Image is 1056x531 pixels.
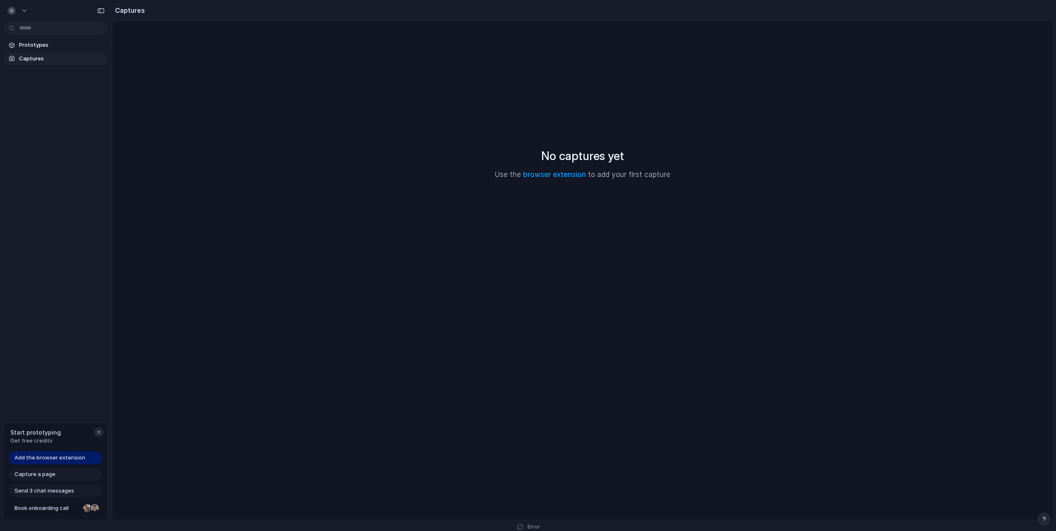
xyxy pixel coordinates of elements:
span: Capture a page [14,470,55,478]
span: Send 3 chat messages [14,487,74,495]
span: Get free credits [10,437,61,445]
a: browser extension [523,170,586,179]
a: Captures [4,53,108,65]
a: Prototypes [4,39,108,51]
span: Prototypes [19,41,104,49]
h2: Captures [112,5,145,15]
span: Error [528,523,540,531]
span: Book onboarding call [14,504,80,512]
h2: No captures yet [541,147,624,165]
div: Christian Iacullo [90,503,100,513]
span: Start prototyping [10,428,61,437]
span: Captures [19,55,104,63]
a: Book onboarding call [9,502,102,515]
p: Use the to add your first capture [495,170,670,180]
span: Add the browser extension [14,454,85,462]
div: Nicole Kubica [82,503,92,513]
